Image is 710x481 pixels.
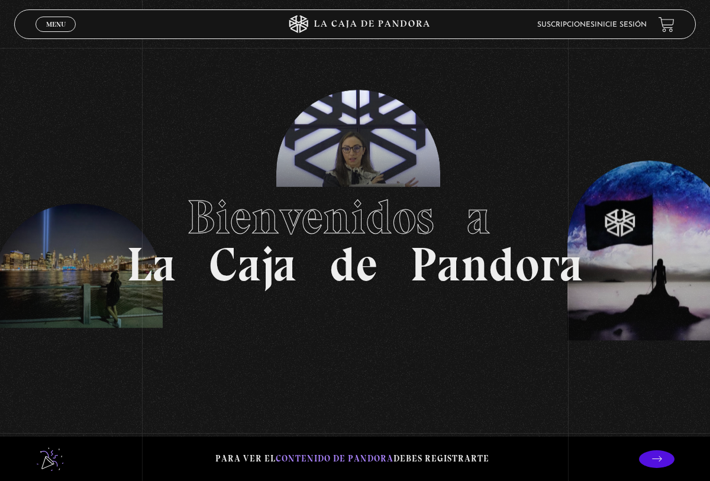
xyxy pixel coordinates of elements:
p: Para ver el debes registrarte [215,451,489,467]
span: contenido de Pandora [276,453,393,464]
a: Inicie sesión [595,21,647,28]
span: Bienvenidos a [187,189,523,246]
a: Suscripciones [537,21,595,28]
span: Menu [46,21,66,28]
span: Cerrar [42,31,70,39]
h1: La Caja de Pandora [127,193,583,288]
a: View your shopping cart [659,17,674,33]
